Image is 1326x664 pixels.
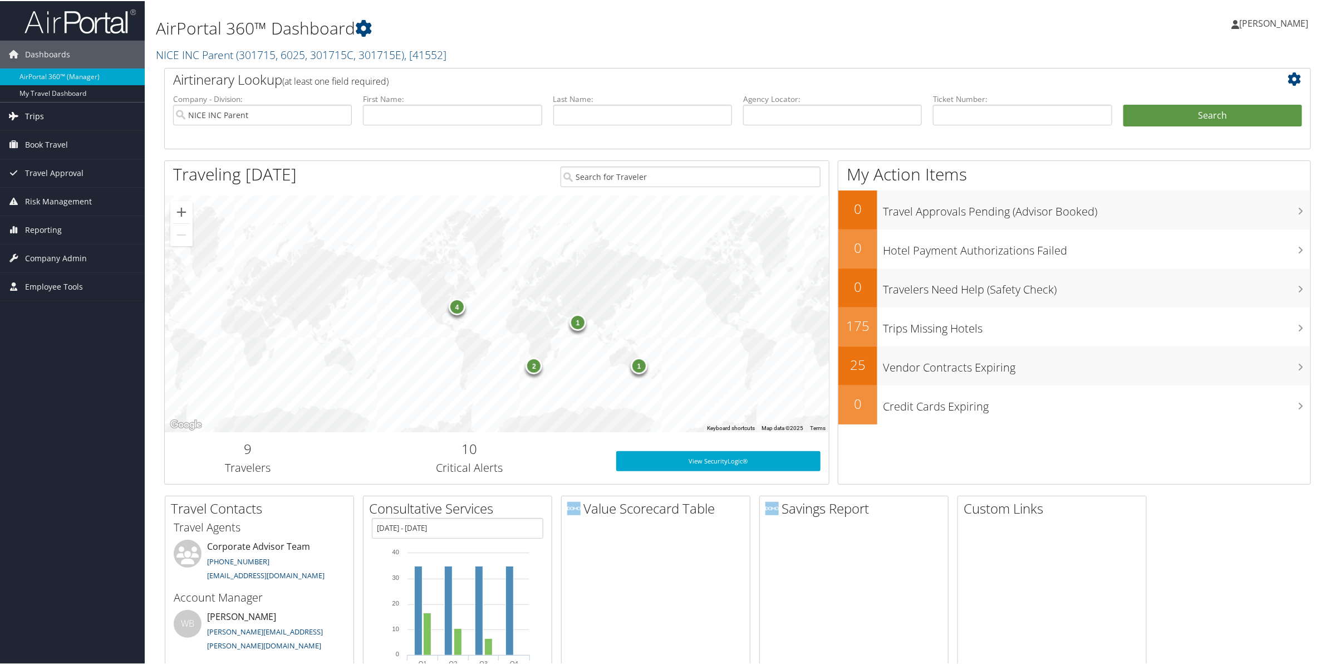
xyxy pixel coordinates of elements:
span: (at least one field required) [282,74,389,86]
h2: 10 [339,438,599,457]
h3: Vendor Contracts Expiring [883,353,1310,374]
span: Reporting [25,215,62,243]
a: 0Credit Cards Expiring [838,384,1310,423]
h3: Travelers Need Help (Safety Check) [883,275,1310,296]
span: Dashboards [25,40,70,67]
img: domo-logo.png [765,501,779,514]
label: First Name: [363,92,542,104]
button: Keyboard shortcuts [707,423,755,431]
h2: Travel Contacts [171,498,353,517]
tspan: 30 [392,573,399,580]
label: Ticket Number: [933,92,1112,104]
a: View SecurityLogic® [616,450,821,470]
h3: Trips Missing Hotels [883,314,1310,335]
h1: Traveling [DATE] [173,162,297,185]
a: [PERSON_NAME] [1231,6,1319,39]
span: Risk Management [25,187,92,214]
span: Trips [25,101,44,129]
a: 0Hotel Payment Authorizations Failed [838,228,1310,267]
span: ( 301715, 6025, 301715C, 301715E ) [236,46,404,61]
h2: 0 [838,237,877,256]
div: 1 [569,313,586,330]
h2: 175 [838,315,877,334]
img: Google [168,417,204,431]
h1: My Action Items [838,162,1310,185]
h1: AirPortal 360™ Dashboard [156,16,931,39]
h2: 25 [838,354,877,373]
h3: Account Manager [174,589,345,604]
h3: Travel Agents [174,519,345,534]
a: [PHONE_NUMBER] [207,555,269,565]
span: [PERSON_NAME] [1239,16,1308,28]
button: Search [1123,104,1302,126]
h2: Consultative Services [369,498,552,517]
tspan: 0 [396,650,399,656]
span: Employee Tools [25,272,83,300]
label: Last Name: [553,92,732,104]
div: 4 [449,297,465,314]
tspan: 10 [392,624,399,631]
li: [PERSON_NAME] [168,609,351,655]
h2: 0 [838,393,877,412]
h2: Custom Links [964,498,1146,517]
h3: Travel Approvals Pending (Advisor Booked) [883,197,1310,218]
h2: Value Scorecard Table [567,498,750,517]
span: Company Admin [25,243,87,271]
a: [PERSON_NAME][EMAIL_ADDRESS][PERSON_NAME][DOMAIN_NAME] [207,626,323,650]
div: 1 [631,357,647,373]
button: Zoom out [170,223,193,245]
a: NICE INC Parent [156,46,446,61]
tspan: 20 [392,599,399,606]
h3: Critical Alerts [339,459,599,475]
img: airportal-logo.png [24,7,136,33]
span: , [ 41552 ] [404,46,446,61]
button: Zoom in [170,200,193,222]
tspan: 40 [392,548,399,554]
span: Map data ©2025 [762,424,803,430]
a: [EMAIL_ADDRESS][DOMAIN_NAME] [207,569,325,579]
h3: Travelers [173,459,322,475]
a: 25Vendor Contracts Expiring [838,345,1310,384]
div: 2 [526,357,542,373]
div: WB [174,609,202,637]
h2: 9 [173,438,322,457]
a: 0Travelers Need Help (Safety Check) [838,267,1310,306]
h2: Airtinerary Lookup [173,69,1207,88]
input: Search for Traveler [561,165,821,186]
span: Book Travel [25,130,68,158]
label: Agency Locator: [743,92,922,104]
a: Open this area in Google Maps (opens a new window) [168,417,204,431]
a: 175Trips Missing Hotels [838,306,1310,345]
img: domo-logo.png [567,501,581,514]
a: 0Travel Approvals Pending (Advisor Booked) [838,189,1310,228]
li: Corporate Advisor Team [168,539,351,584]
h3: Hotel Payment Authorizations Failed [883,236,1310,257]
h2: Savings Report [765,498,948,517]
h2: 0 [838,276,877,295]
h2: 0 [838,198,877,217]
span: Travel Approval [25,158,84,186]
label: Company - Division: [173,92,352,104]
h3: Credit Cards Expiring [883,392,1310,413]
a: Terms (opens in new tab) [810,424,826,430]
